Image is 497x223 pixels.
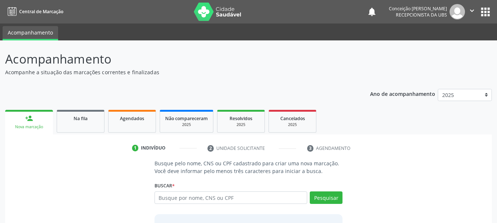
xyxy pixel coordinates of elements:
span: Central de Marcação [19,8,63,15]
a: Acompanhamento [3,26,58,40]
p: Acompanhe a situação das marcações correntes e finalizadas [5,68,346,76]
div: 1 [132,145,139,151]
button: Pesquisar [310,191,342,204]
span: Recepcionista da UBS [396,12,447,18]
span: Não compareceram [165,115,208,122]
div: 2025 [165,122,208,127]
div: 2025 [274,122,311,127]
span: Na fila [74,115,88,122]
label: Buscar [155,180,175,191]
span: Resolvidos [230,115,252,122]
div: Conceição [PERSON_NAME] [389,6,447,12]
button: apps [479,6,492,18]
p: Ano de acompanhamento [370,89,435,98]
div: Nova marcação [10,124,48,130]
i:  [468,7,476,15]
div: 2025 [223,122,259,127]
p: Busque pelo nome, CNS ou CPF cadastrado para criar uma nova marcação. Você deve informar pelo men... [155,159,343,175]
div: person_add [25,114,33,122]
span: Agendados [120,115,144,122]
button: notifications [367,7,377,17]
button:  [465,4,479,19]
input: Busque por nome, CNS ou CPF [155,191,308,204]
img: img [450,4,465,19]
div: Indivíduo [141,145,166,151]
span: Cancelados [280,115,305,122]
p: Acompanhamento [5,50,346,68]
a: Central de Marcação [5,6,63,18]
